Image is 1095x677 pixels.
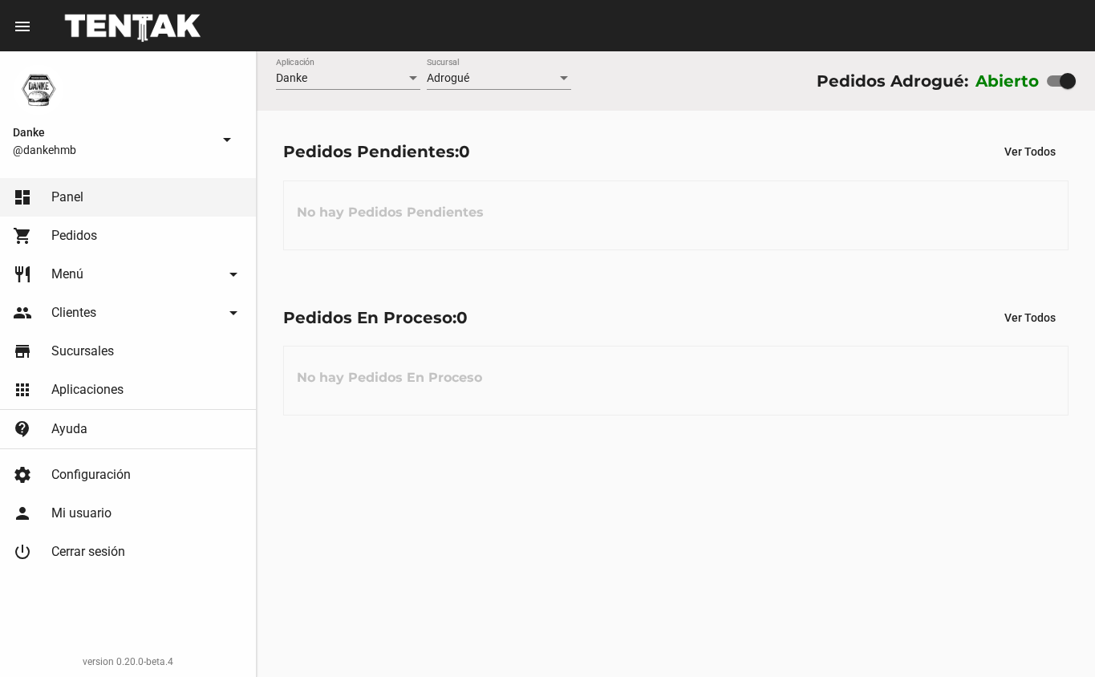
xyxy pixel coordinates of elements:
div: version 0.20.0-beta.4 [13,654,243,670]
mat-icon: store [13,342,32,361]
iframe: chat widget [1028,613,1079,661]
label: Abierto [975,68,1040,94]
span: Clientes [51,305,96,321]
span: Danke [276,71,307,84]
span: Ayuda [51,421,87,437]
mat-icon: restaurant [13,265,32,284]
button: Ver Todos [992,303,1069,332]
span: Aplicaciones [51,382,124,398]
span: 0 [459,142,470,161]
span: Menú [51,266,83,282]
div: Pedidos En Proceso: [283,305,468,330]
span: Danke [13,123,211,142]
mat-icon: power_settings_new [13,542,32,561]
mat-icon: arrow_drop_down [217,130,237,149]
mat-icon: menu [13,17,32,36]
span: Adrogué [427,71,469,84]
mat-icon: apps [13,380,32,399]
span: Ver Todos [1004,145,1056,158]
mat-icon: contact_support [13,420,32,439]
img: 1d4517d0-56da-456b-81f5-6111ccf01445.png [13,64,64,116]
span: Mi usuario [51,505,112,521]
button: Ver Todos [992,137,1069,166]
span: Cerrar sesión [51,544,125,560]
mat-icon: dashboard [13,188,32,207]
span: Panel [51,189,83,205]
div: Pedidos Pendientes: [283,139,470,164]
span: Ver Todos [1004,311,1056,324]
span: @dankehmb [13,142,211,158]
mat-icon: person [13,504,32,523]
span: Configuración [51,467,131,483]
span: Sucursales [51,343,114,359]
span: Pedidos [51,228,97,244]
mat-icon: people [13,303,32,322]
mat-icon: arrow_drop_down [224,265,243,284]
mat-icon: settings [13,465,32,484]
h3: No hay Pedidos Pendientes [284,189,497,237]
div: Pedidos Adrogué: [817,68,968,94]
span: 0 [456,308,468,327]
h3: No hay Pedidos En Proceso [284,354,495,402]
mat-icon: arrow_drop_down [224,303,243,322]
mat-icon: shopping_cart [13,226,32,245]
